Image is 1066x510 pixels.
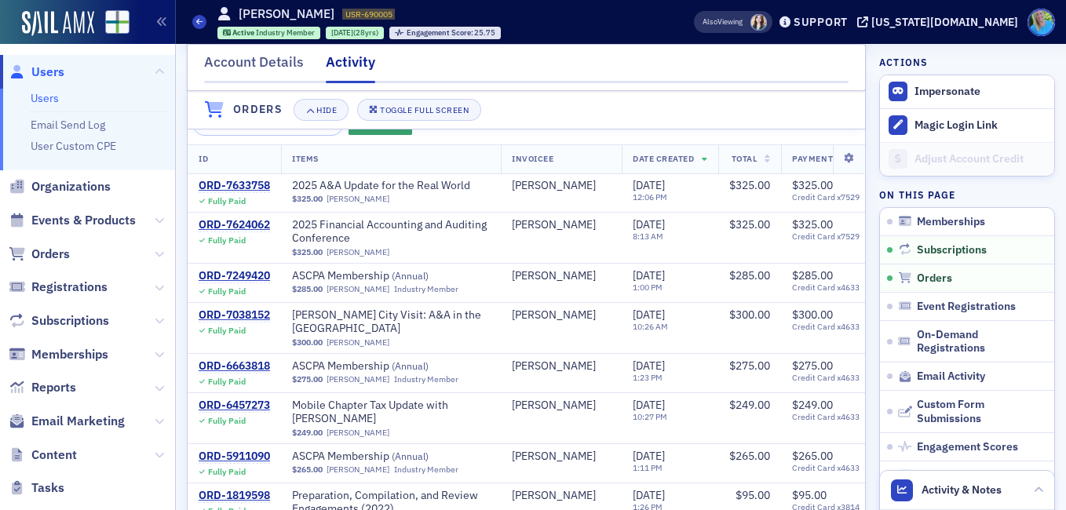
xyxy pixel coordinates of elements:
[917,328,1047,355] span: On-Demand Registrations
[857,16,1024,27] button: [US_STATE][DOMAIN_NAME]
[880,142,1054,176] a: Adjust Account Credit
[792,268,833,282] span: $285.00
[208,326,246,336] div: Fully Paid
[294,99,349,121] button: Hide
[914,85,980,99] button: Impersonate
[792,231,871,242] span: Credit Card x7529
[394,374,458,384] div: Industry Member
[792,192,871,202] span: Credit Card x7529
[105,10,130,35] img: SailAMX
[292,428,323,438] span: $249.00
[292,269,490,283] a: ASCPA Membership (Annual)
[917,440,1018,454] span: Engagement Scores
[512,308,611,322] span: Phillip Anthony
[31,446,77,464] span: Content
[232,27,256,38] span: Active
[199,218,270,232] a: ORD-7624062
[633,359,665,373] span: [DATE]
[292,399,490,426] span: Mobile Chapter Tax Update with Lisa McKinney
[633,178,665,192] span: [DATE]
[292,179,490,193] a: 2025 A&A Update for the Real World
[327,374,389,384] a: [PERSON_NAME]
[879,188,1055,202] h4: On this page
[9,178,111,195] a: Organizations
[292,218,490,246] a: 2025 Financial Accounting and Auditing Conference
[9,312,109,330] a: Subscriptions
[31,346,108,363] span: Memberships
[292,359,490,373] a: ASCPA Membership (Annual)
[394,464,458,475] div: Industry Member
[292,374,323,384] span: $275.00
[327,337,389,348] a: [PERSON_NAME]
[729,449,770,463] span: $265.00
[633,488,665,502] span: [DATE]
[22,11,94,36] img: SailAMX
[204,52,304,81] div: Account Details
[394,284,458,294] div: Industry Member
[512,399,611,413] span: Phillip Anthony
[199,308,270,322] a: ORD-7038152
[208,467,246,477] div: Fully Paid
[208,286,246,297] div: Fully Paid
[292,269,490,283] span: ASCPA Membership
[292,450,490,464] span: ASCPA Membership
[31,413,125,430] span: Email Marketing
[199,489,270,503] a: ORD-1819598
[9,346,108,363] a: Memberships
[9,212,136,229] a: Events & Products
[633,398,665,412] span: [DATE]
[633,462,663,473] time: 1:11 PM
[703,16,717,27] div: Also
[326,52,375,83] div: Activity
[792,359,833,373] span: $275.00
[292,308,490,336] a: [PERSON_NAME] City Visit: A&A in the [GEOGRAPHIC_DATA]
[512,489,611,503] span: Phillip Anthony
[9,379,76,396] a: Reports
[327,247,389,257] a: [PERSON_NAME]
[327,464,389,475] a: [PERSON_NAME]
[512,153,553,164] span: Invoicee
[792,463,871,473] span: Credit Card x4633
[316,106,337,115] div: Hide
[879,55,928,69] h4: Actions
[9,479,64,497] a: Tasks
[199,359,270,373] a: ORD-6663818
[917,370,985,384] span: Email Activity
[256,27,315,38] span: Industry Member
[792,488,827,502] span: $95.00
[292,153,319,164] span: Items
[998,468,1026,482] span: $0.00
[917,398,1047,425] span: Custom Form Submissions
[512,359,611,373] span: Phillip Anthony
[792,449,833,463] span: $265.00
[633,411,667,422] time: 10:27 PM
[199,450,270,464] a: ORD-5911090
[729,308,770,322] span: $300.00
[633,191,667,202] time: 12:06 PM
[633,268,665,282] span: [DATE]
[233,101,283,118] h4: Orders
[31,479,64,497] span: Tasks
[31,118,105,132] a: Email Send Log
[31,212,136,229] span: Events & Products
[880,108,1054,142] button: Magic Login Link
[292,399,490,426] a: Mobile Chapter Tax Update with [PERSON_NAME]
[512,359,596,373] a: [PERSON_NAME]
[31,139,116,153] a: User Custom CPE
[199,269,270,283] a: ORD-7249420
[512,450,596,464] a: [PERSON_NAME]
[223,27,316,38] a: Active Industry Member
[327,428,389,438] a: [PERSON_NAME]
[792,308,833,322] span: $300.00
[922,482,1002,498] span: Activity & Notes
[871,15,1018,29] div: [US_STATE][DOMAIN_NAME]
[208,235,246,246] div: Fully Paid
[357,99,481,121] button: Toggle Full Screen
[331,27,353,38] span: [DATE]
[31,279,108,296] span: Registrations
[512,269,611,283] span: Phillip Anthony
[633,217,665,231] span: [DATE]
